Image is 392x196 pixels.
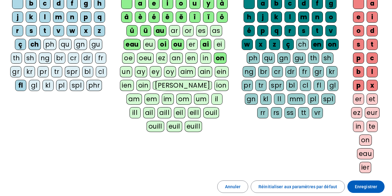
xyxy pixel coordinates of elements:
div: pr [242,80,253,91]
div: on [326,39,339,50]
div: spl [321,93,336,105]
div: euill [185,121,202,132]
div: cl [300,80,311,91]
div: kr [24,66,35,77]
div: eill [188,107,201,118]
div: ss [284,107,296,118]
div: spr [65,66,80,77]
div: ô [217,11,228,23]
div: l [284,11,296,23]
div: th [308,52,319,64]
div: tr [255,80,266,91]
div: ç [283,39,294,50]
div: z [94,25,105,36]
div: eau [357,148,374,159]
div: oin [136,80,151,91]
div: an [170,52,183,64]
div: spr [269,80,284,91]
div: ch [29,39,41,50]
span: Réinitialiser aux paramètres par défaut [258,183,337,190]
div: v [325,25,337,36]
div: ch [296,39,309,50]
div: ien [120,80,134,91]
div: qu [59,39,72,50]
div: th [11,52,22,64]
div: ll [274,93,285,105]
div: em [144,93,159,105]
div: eil [174,107,185,118]
span: Enregistrer [355,183,377,190]
div: b [353,66,364,77]
button: Réinitialiser aux paramètres par défaut [251,180,345,193]
div: s [353,39,364,50]
div: c [367,52,378,64]
div: fl [15,80,26,91]
div: p [353,80,364,91]
div: h [244,11,255,23]
div: aim [178,66,196,77]
div: il [211,93,222,105]
div: fr [95,52,106,64]
div: p [80,11,91,23]
div: bl [286,80,297,91]
div: gl [29,80,40,91]
div: fl [314,80,325,91]
div: é [148,11,160,23]
div: br [258,66,269,77]
div: qu [262,52,275,64]
div: ain [198,66,213,77]
div: ail [143,107,155,118]
div: kl [42,80,54,91]
div: gn [245,93,258,105]
div: x [80,25,91,36]
div: oe [122,52,134,64]
div: sh [24,52,36,64]
div: eu [143,39,155,50]
div: û [126,25,138,36]
div: mm [288,93,305,105]
div: en [311,39,324,50]
div: in [353,121,364,132]
div: t [39,25,51,36]
div: cr [272,66,283,77]
div: gu [90,39,102,50]
div: o [353,25,364,36]
div: gn [74,39,87,50]
div: rr [257,107,268,118]
div: kr [326,66,337,77]
div: eau [124,39,141,50]
div: p [353,52,364,64]
div: dr [81,52,93,64]
div: gn [277,52,290,64]
div: l [39,11,51,23]
div: v [53,25,64,36]
div: z [269,39,280,50]
div: un [120,66,132,77]
div: gr [313,66,324,77]
div: ü [140,25,151,36]
div: m [298,11,309,23]
div: [PERSON_NAME] [153,80,212,91]
div: n [67,11,78,23]
div: on [214,52,227,64]
div: en [185,52,198,64]
div: â [121,11,132,23]
div: ier [359,162,372,173]
div: oy [164,66,176,77]
div: sh [322,52,333,64]
div: r [12,25,23,36]
div: k [26,11,37,23]
div: w [242,39,253,50]
div: as [210,25,222,36]
div: bl [82,66,93,77]
div: cl [96,66,107,77]
div: aill [157,107,171,118]
div: ion [214,80,229,91]
div: euil [167,121,182,132]
div: ill [130,107,141,118]
div: r [284,25,296,36]
div: k [271,11,282,23]
div: p [257,25,268,36]
div: l [367,66,378,77]
div: oi [158,39,169,50]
